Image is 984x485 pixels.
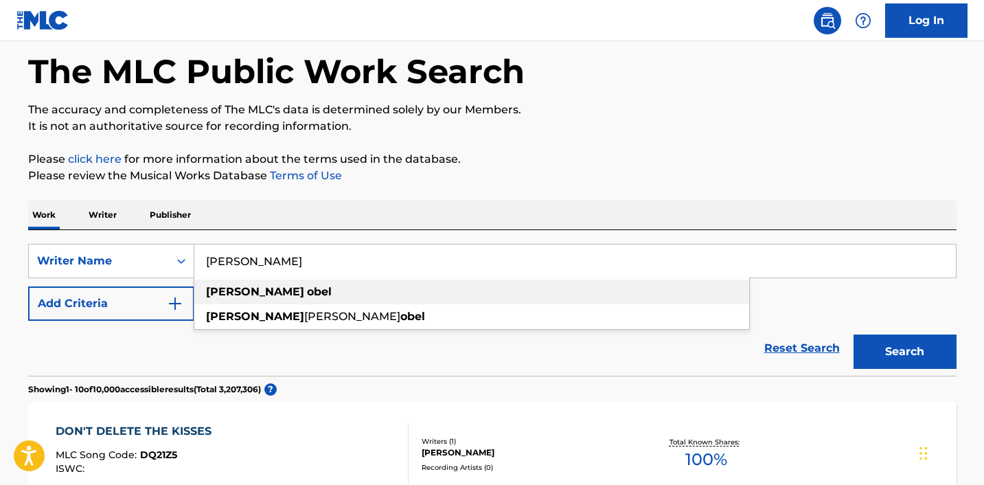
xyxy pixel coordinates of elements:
[757,333,847,363] a: Reset Search
[915,419,984,485] iframe: Chat Widget
[68,153,122,166] a: click here
[28,102,957,118] p: The accuracy and completeness of The MLC's data is determined solely by our Members.
[28,286,194,321] button: Add Criteria
[140,449,177,461] span: DQ21Z5
[37,253,161,269] div: Writer Name
[56,449,140,461] span: MLC Song Code :
[919,433,928,474] div: Drag
[206,310,304,323] strong: [PERSON_NAME]
[422,447,629,459] div: [PERSON_NAME]
[267,169,342,182] a: Terms of Use
[146,201,195,229] p: Publisher
[84,201,121,229] p: Writer
[167,295,183,312] img: 9d2ae6d4665cec9f34b9.svg
[685,447,727,472] span: 100 %
[28,201,60,229] p: Work
[400,310,425,323] strong: obel
[854,335,957,369] button: Search
[28,118,957,135] p: It is not an authoritative source for recording information.
[28,51,525,92] h1: The MLC Public Work Search
[28,168,957,184] p: Please review the Musical Works Database
[28,244,957,376] form: Search Form
[819,12,836,29] img: search
[28,383,261,396] p: Showing 1 - 10 of 10,000 accessible results (Total 3,207,306 )
[885,3,968,38] a: Log In
[307,285,332,298] strong: obel
[28,151,957,168] p: Please for more information about the terms used in the database.
[849,7,877,34] div: Help
[855,12,871,29] img: help
[56,462,88,475] span: ISWC :
[422,436,629,447] div: Writers ( 1 )
[670,437,743,447] p: Total Known Shares:
[814,7,841,34] a: Public Search
[304,310,400,323] span: [PERSON_NAME]
[206,285,304,298] strong: [PERSON_NAME]
[56,423,218,440] div: DON'T DELETE THE KISSES
[16,10,69,30] img: MLC Logo
[264,383,277,396] span: ?
[422,462,629,473] div: Recording Artists ( 0 )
